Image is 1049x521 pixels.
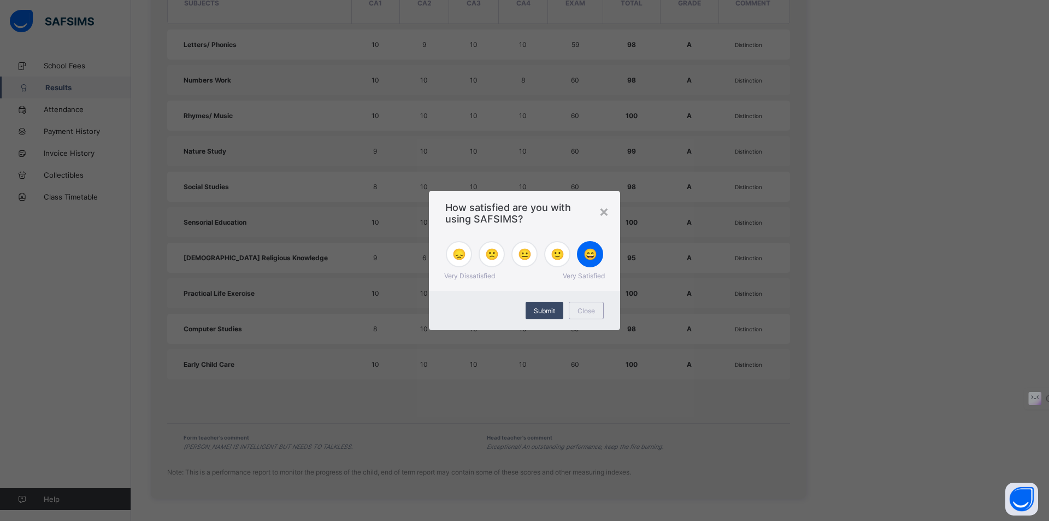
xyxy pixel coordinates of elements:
[444,272,495,280] span: Very Dissatisfied
[485,248,499,261] span: 🙁
[1005,483,1038,516] button: Open asap
[534,307,555,315] span: Submit
[563,272,605,280] span: Very Satisfied
[518,248,532,261] span: 😐
[584,248,597,261] span: 😄
[577,307,595,315] span: Close
[452,248,466,261] span: 😞
[551,248,564,261] span: 🙂
[599,202,609,220] div: ×
[445,202,604,225] span: How satisfied are you with using SAFSIMS?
